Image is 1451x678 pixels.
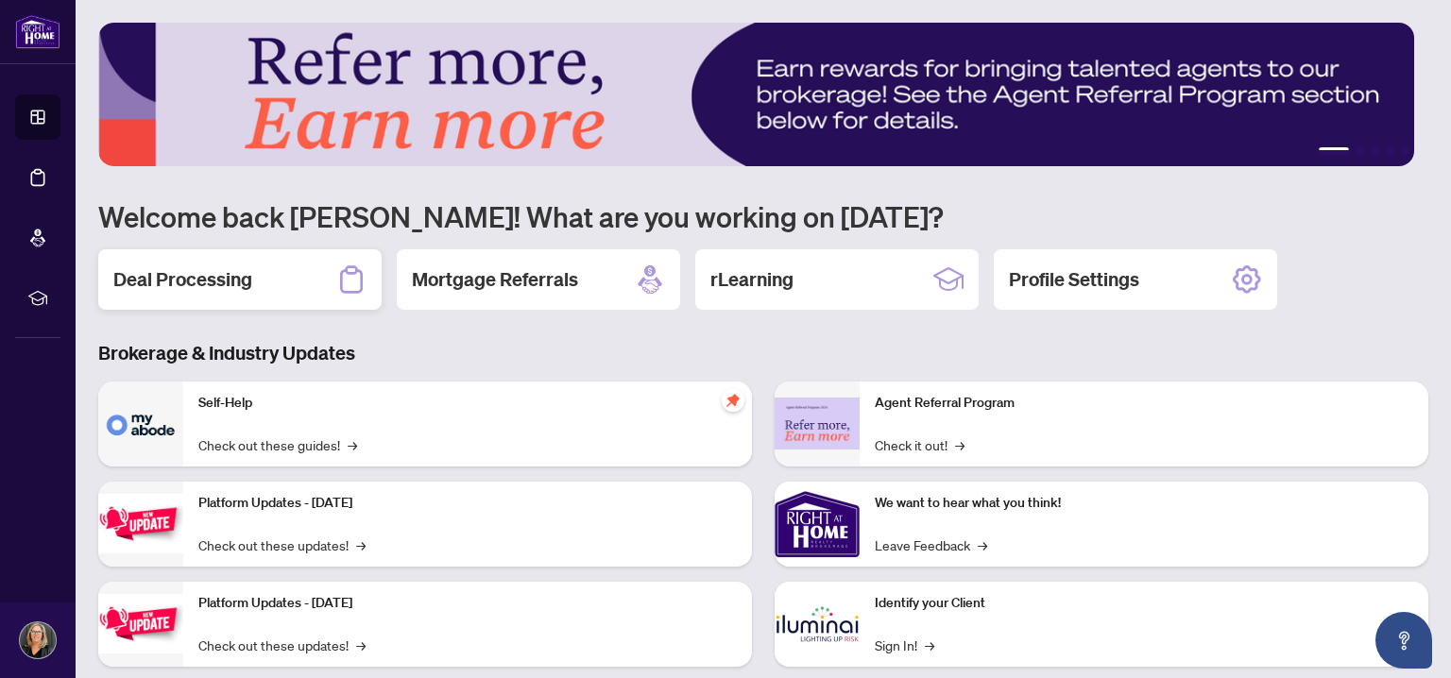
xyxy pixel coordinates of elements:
img: We want to hear what you think! [775,482,860,567]
span: → [978,534,987,555]
p: Platform Updates - [DATE] [198,593,737,614]
span: pushpin [722,389,744,412]
h3: Brokerage & Industry Updates [98,340,1428,366]
img: logo [15,14,60,49]
h2: Profile Settings [1009,266,1139,293]
h2: Deal Processing [113,266,252,293]
p: Self-Help [198,393,737,414]
a: Check out these updates!→ [198,635,366,655]
a: Check it out!→ [875,434,964,455]
p: Agent Referral Program [875,393,1413,414]
img: Identify your Client [775,582,860,667]
span: → [356,635,366,655]
img: Platform Updates - July 8, 2025 [98,594,183,653]
img: Slide 0 [98,23,1414,166]
button: 2 [1357,147,1364,155]
span: → [955,434,964,455]
a: Check out these updates!→ [198,534,366,555]
img: Platform Updates - July 21, 2025 [98,494,183,553]
button: 4 [1387,147,1394,155]
h2: rLearning [710,266,794,293]
a: Sign In!→ [875,635,934,655]
img: Self-Help [98,381,183,466]
button: 1 [1319,147,1349,155]
span: → [356,534,366,555]
span: → [925,635,934,655]
img: Profile Icon [20,622,56,658]
button: 3 [1372,147,1379,155]
h2: Mortgage Referrals [412,266,578,293]
p: Platform Updates - [DATE] [198,493,737,514]
a: Check out these guides!→ [198,434,357,455]
p: Identify your Client [875,593,1413,614]
a: Leave Feedback→ [875,534,987,555]
button: Open asap [1375,612,1432,669]
h1: Welcome back [PERSON_NAME]! What are you working on [DATE]? [98,198,1428,234]
img: Agent Referral Program [775,398,860,449]
button: 5 [1402,147,1409,155]
p: We want to hear what you think! [875,493,1413,514]
span: → [348,434,357,455]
